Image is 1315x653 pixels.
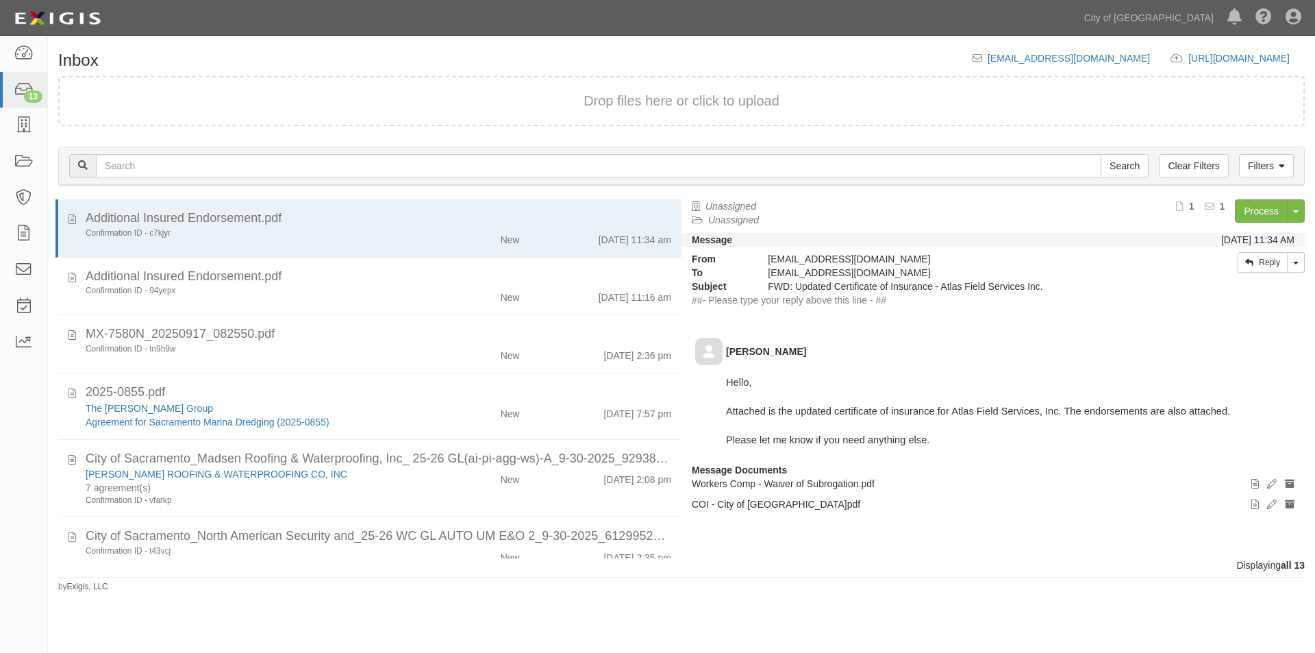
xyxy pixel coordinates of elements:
a: [PERSON_NAME] ROOFING & WATERPROOFING CO, INC [86,469,347,480]
div: New [501,467,520,486]
div: The Dutra Group [86,402,418,415]
a: Unassigned [708,214,759,225]
small: by [58,581,108,593]
button: Drop files here or click to upload [584,91,779,111]
span: ##- Please type your reply above this line - ## [692,295,886,306]
b: 1 [1220,201,1225,212]
a: Filters [1239,154,1294,177]
p: Regards, [726,462,1230,476]
div: [EMAIL_ADDRESS][DOMAIN_NAME] [757,252,1138,266]
div: Confirmation ID - tn9h9w [86,343,418,355]
p: Workers Comp - Waiver of Subrogation.pdf [692,477,1294,491]
div: PSAB Roof Restoration Section 1 & 7 (2022-0804) Central Library Roof Coating Restoration (2023-10... [86,481,418,495]
strong: Message [692,234,732,245]
a: [URL][DOMAIN_NAME] [1188,53,1305,64]
div: [DATE] 11:16 am [599,285,671,304]
p: COI - City of [GEOGRAPHIC_DATA]pdf [692,497,1294,511]
strong: From [681,252,757,266]
div: MX-7580N_20250917_082550.pdf [86,325,671,343]
img: logo-5460c22ac91f19d4615b14bd174203de0afe785f0fc80cf4dbbc73dc1793850b.png [10,6,105,31]
a: Process [1235,199,1288,223]
i: Help Center - Complianz [1255,10,1272,26]
a: Exigis, LLC [67,582,108,591]
div: [DATE] 7:57 pm [603,402,671,421]
div: MADSEN ROOFING & WATERPROOFING CO, INC [86,467,418,481]
div: Confirmation ID - c7kjyr [86,227,418,239]
div: [DATE] 2:35 pm [603,545,671,565]
div: New [501,285,520,304]
div: Displaying [48,558,1315,572]
div: City of Sacramento_Madsen Roofing & Waterproofing, Inc_ 25-26 GL(ai-pi-agg-ws)-A_9-30-2025_929385... [86,450,671,468]
i: View [1251,480,1259,489]
a: Clear Filters [1159,154,1228,177]
p: Please let me know if you need anything else. [726,433,1230,447]
strong: Message Documents [692,465,787,476]
strong: Subject [681,280,757,293]
div: FWD: Updated Certificate of Insurance - Atlas Field Services Inc. [757,280,1138,293]
b: all 13 [1281,560,1305,571]
i: Archive document [1285,500,1294,510]
b: [PERSON_NAME] [726,346,806,357]
div: City of Sacramento_North American Security and_25-26 WC GL AUTO UM E&O 2_9-30-2025_612995298.pdf [86,528,671,545]
a: City of [GEOGRAPHIC_DATA] [1077,4,1220,32]
div: New [501,227,520,247]
div: Agreement for Sacramento Marina Dredging (2025-0855) [86,415,418,429]
div: New [501,402,520,421]
div: Additional Insured Endorsement.pdf [86,268,671,286]
a: Agreement for Sacramento Marina Dredging (2025-0855) [86,417,329,428]
div: New [501,343,520,362]
a: The [PERSON_NAME] Group [86,403,213,414]
div: 2025-0855.pdf [86,384,671,402]
div: Confirmation ID - 94yepx [86,285,418,297]
a: Unassigned [705,201,756,212]
strong: To [681,266,757,280]
a: Reply [1238,252,1288,273]
div: [DATE] 11:34 AM [1221,233,1294,247]
div: Confirmation ID - t43vcj [86,545,418,557]
div: inbox@cos.complianz.com [757,266,1138,280]
i: Edit document [1267,480,1277,489]
input: Search [96,154,1101,177]
i: Archive document [1285,480,1294,489]
div: Confirmation ID - vfarkp [86,495,418,506]
div: 13 [24,90,42,103]
p: Attached is the updated certificate of insurance for Atlas Field Services, Inc. The endorsements ... [726,404,1230,419]
div: [DATE] 11:34 am [599,227,671,247]
div: Additional Insured Endorsement.pdf [86,210,671,227]
div: New [501,545,520,565]
p: Hello, [726,375,1230,390]
i: View [1251,500,1259,510]
h1: Inbox [58,51,99,69]
b: 1 [1189,201,1194,212]
i: Edit document [1267,500,1277,510]
input: Search [1101,154,1149,177]
div: [DATE] 2:08 pm [603,467,671,486]
a: [EMAIL_ADDRESS][DOMAIN_NAME] [988,53,1150,64]
div: [DATE] 2:36 pm [603,343,671,362]
img: default-avatar-80.png [695,338,723,365]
